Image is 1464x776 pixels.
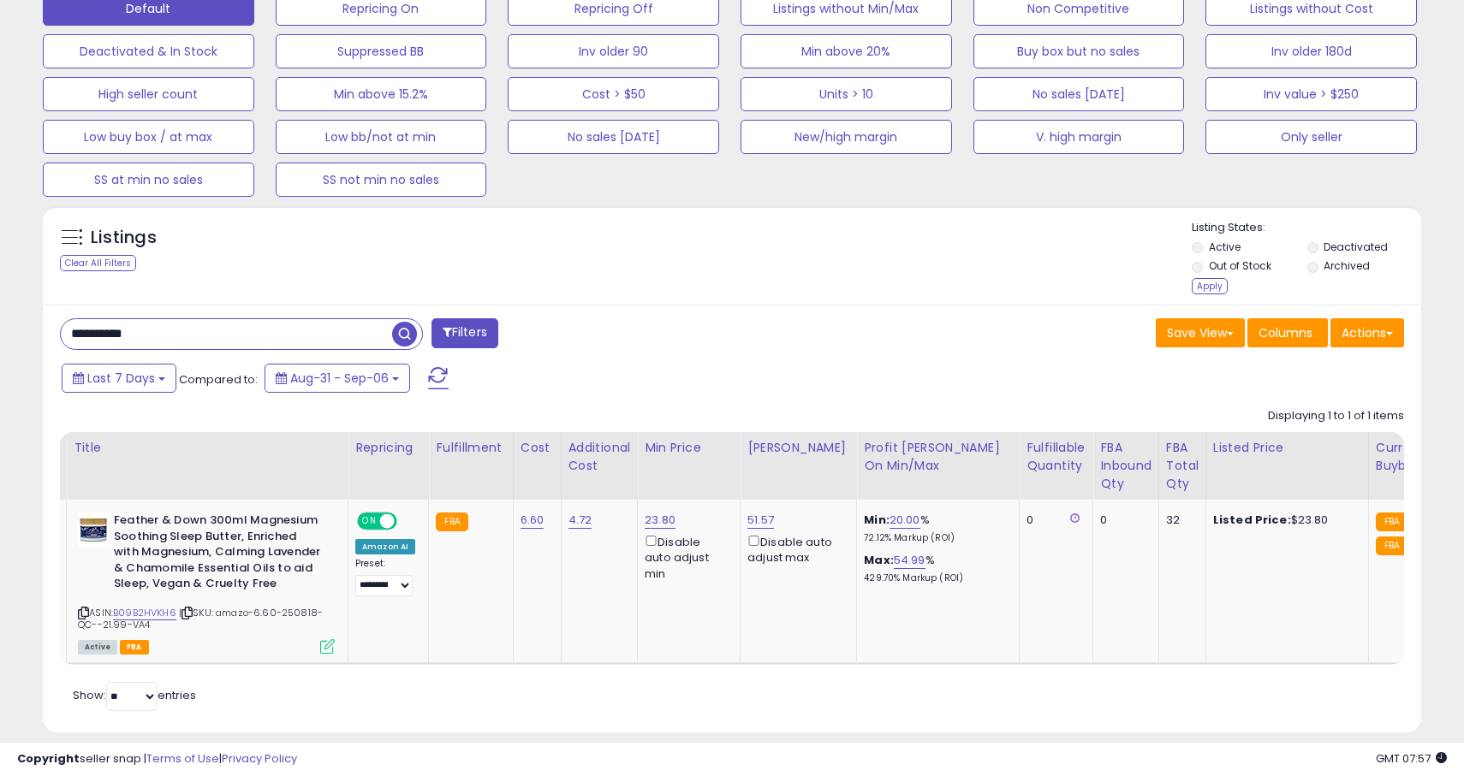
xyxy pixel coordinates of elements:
button: Min above 15.2% [276,77,487,111]
label: Deactivated [1324,240,1388,254]
a: 20.00 [890,512,920,529]
small: FBA [436,512,467,531]
div: Current Buybox Price [1376,439,1464,475]
div: 0 [1100,512,1146,528]
div: Clear All Filters [60,255,136,271]
button: Units > 10 [741,77,952,111]
button: Inv older 180d [1205,34,1417,68]
label: Active [1209,240,1241,254]
a: 23.80 [645,512,675,529]
button: Low buy box / at max [43,120,254,154]
small: FBA [1376,536,1407,555]
p: 72.12% Markup (ROI) [864,532,1006,544]
b: Listed Price: [1213,512,1291,528]
span: Show: entries [73,687,196,703]
button: Inv value > $250 [1205,77,1417,111]
div: [PERSON_NAME] [747,439,849,457]
span: Columns [1259,324,1312,341]
div: Min Price [645,439,733,457]
div: FBA inbound Qty [1100,439,1152,493]
b: Min: [864,512,890,528]
strong: Copyright [17,750,80,767]
div: Listed Price [1213,439,1361,457]
div: Preset: [355,558,415,596]
a: B09B2HVKH6 [113,606,176,620]
button: Only seller [1205,120,1417,154]
p: 429.70% Markup (ROI) [864,572,1006,584]
div: Disable auto adjust max [747,532,843,566]
span: ON [359,514,380,529]
a: 4.72 [568,512,592,529]
span: Last 7 Days [87,370,155,387]
label: Out of Stock [1209,258,1271,273]
button: V. high margin [973,120,1185,154]
button: Last 7 Days [62,364,176,393]
img: 41ZQBBAvTEL._SL40_.jpg [78,512,110,547]
div: Displaying 1 to 1 of 1 items [1268,408,1404,424]
span: OFF [395,514,422,529]
div: 0 [1027,512,1080,528]
p: Listing States: [1192,220,1420,236]
div: ASIN: [78,512,335,652]
button: Aug-31 - Sep-06 [265,364,410,393]
div: Cost [521,439,554,457]
a: Terms of Use [146,750,219,767]
button: Min above 20% [741,34,952,68]
div: $23.80 [1213,512,1355,528]
div: Fulfillment [436,439,505,457]
button: Actions [1330,318,1404,347]
button: Filters [431,318,498,348]
button: SS at min no sales [43,163,254,197]
a: 54.99 [894,552,925,569]
button: SS not min no sales [276,163,487,197]
small: FBA [1376,512,1407,531]
button: Suppressed BB [276,34,487,68]
a: Privacy Policy [222,750,297,767]
a: 51.57 [747,512,774,529]
button: New/high margin [741,120,952,154]
div: % [864,512,1006,544]
div: FBA Total Qty [1166,439,1199,493]
div: % [864,553,1006,584]
div: Fulfillable Quantity [1027,439,1086,475]
div: seller snap | | [17,751,297,767]
span: FBA [120,640,149,655]
div: Repricing [355,439,421,457]
div: Additional Cost [568,439,631,475]
button: Buy box but no sales [973,34,1185,68]
button: No sales [DATE] [508,120,719,154]
button: No sales [DATE] [973,77,1185,111]
span: All listings currently available for purchase on Amazon [78,640,117,655]
button: Save View [1156,318,1245,347]
a: 6.60 [521,512,545,529]
b: Feather & Down 300ml Magnesium Soothing Sleep Butter, Enriched with Magnesium, Calming Lavender &... [114,512,322,596]
button: Low bb/not at min [276,120,487,154]
button: Deactivated & In Stock [43,34,254,68]
div: Apply [1192,278,1228,294]
h5: Listings [91,226,157,250]
div: Profit [PERSON_NAME] on Min/Max [864,439,1012,475]
span: 2025-09-14 07:57 GMT [1376,750,1447,767]
span: | SKU: amazo-6.60-250818-QC--21.99-VA4 [78,606,323,631]
button: High seller count [43,77,254,111]
button: Cost > $50 [508,77,719,111]
div: Title [74,439,341,457]
label: Archived [1324,258,1370,273]
b: Max: [864,552,894,568]
div: Amazon AI [355,539,415,554]
div: Disable auto adjust min [645,532,727,582]
span: Compared to: [179,371,258,388]
th: The percentage added to the cost of goods (COGS) that forms the calculator for Min & Max prices. [857,432,1020,500]
button: Inv older 90 [508,34,719,68]
button: Columns [1247,318,1328,347]
span: Aug-31 - Sep-06 [290,370,389,387]
div: 32 [1166,512,1193,528]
